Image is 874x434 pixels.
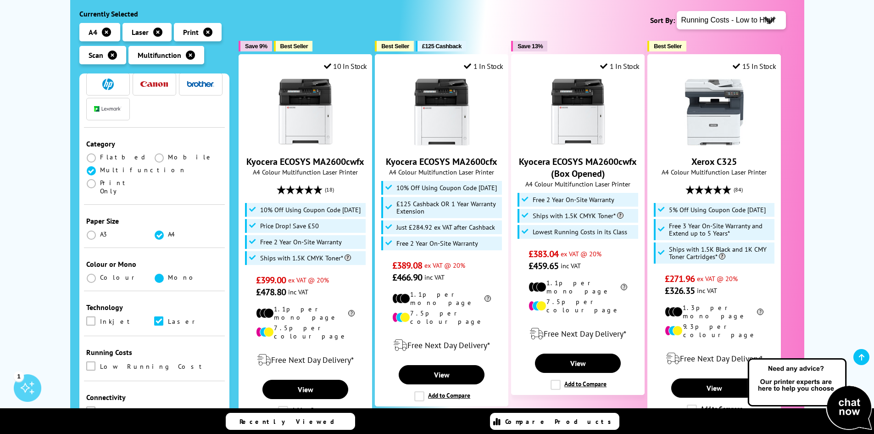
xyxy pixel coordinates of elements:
[89,51,103,60] span: Scan
[280,43,308,50] span: Best Seller
[518,43,543,50] span: Save 13%
[544,78,612,147] img: Kyocera ECOSYS MA2600cwfx (Box Opened)
[424,273,445,282] span: inc VAT
[100,230,108,238] span: A3
[386,156,497,168] a: Kyocera ECOSYS MA2600cfx
[516,321,640,347] div: modal_delivery
[669,206,766,214] span: 5% Off Using Coupon Code [DATE]
[665,285,695,297] span: £326.35
[529,248,558,260] span: £383.04
[91,78,124,90] button: HP
[529,279,627,295] li: 1.1p per mono page
[396,184,497,192] span: 10% Off Using Coupon Code [DATE]
[407,139,476,148] a: Kyocera ECOSYS MA2600cfx
[138,51,181,60] span: Multifunction
[79,9,230,18] div: Currently Selected
[226,413,355,430] a: Recently Viewed
[381,43,409,50] span: Best Seller
[687,405,743,415] label: Add to Compare
[416,41,466,51] button: £125 Cashback
[91,103,124,115] button: Lexmark
[671,378,757,398] a: View
[274,41,313,51] button: Best Seller
[100,406,158,417] span: Bluetooth
[132,28,149,37] span: Laser
[464,62,503,71] div: 1 In Stock
[392,290,491,307] li: 1.1p per mono page
[256,286,286,298] span: £478.80
[14,371,24,381] div: 1
[392,309,491,326] li: 7.5p per colour page
[168,273,198,282] span: Mono
[100,166,186,174] span: Multifunction
[654,43,682,50] span: Best Seller
[665,322,763,339] li: 9.3p per colour page
[399,365,484,384] a: View
[168,316,199,327] span: Laser
[511,41,547,51] button: Save 13%
[260,206,361,214] span: 10% Off Using Coupon Code [DATE]
[256,305,355,321] li: 1.1p per mono page
[244,347,367,373] div: modal_delivery
[86,303,223,312] div: Technology
[650,16,675,25] span: Sort By:
[533,196,614,203] span: Free 2 Year On-Site Warranty
[324,62,367,71] div: 10 In Stock
[100,273,138,282] span: Colour
[86,393,223,402] div: Connectivity
[697,274,738,283] span: ex VAT @ 20%
[380,333,503,358] div: modal_delivery
[246,156,364,168] a: Kyocera ECOSYS MA2600cwfx
[102,79,114,90] img: HP
[86,139,223,148] div: Category
[244,168,367,176] span: A4 Colour Multifunction Laser Printer
[680,78,749,147] img: Xerox C325
[288,287,308,296] span: inc VAT
[424,261,465,270] span: ex VAT @ 20%
[100,316,134,327] span: Inkjet
[380,168,503,176] span: A4 Colour Multifunction Laser Printer
[680,139,749,148] a: Xerox C325
[138,78,171,90] button: Canon
[375,41,414,51] button: Best Seller
[260,238,342,246] span: Free 2 Year On-Site Warranty
[256,274,286,286] span: £399.00
[100,153,148,161] span: Flatbed
[529,298,627,314] li: 7.5p per colour page
[262,380,348,399] a: View
[168,230,176,238] span: A4
[647,41,686,51] button: Best Seller
[396,200,500,215] span: £125 Cashback OR 1 Year Warranty Extension
[392,271,422,283] span: £466.90
[691,156,737,168] a: Xerox C325
[89,28,97,37] span: A4
[100,361,206,372] span: Low Running Cost
[239,417,344,426] span: Recently Viewed
[325,181,334,198] span: (18)
[183,28,199,37] span: Print
[168,153,213,161] span: Mobile
[100,179,155,195] span: Print Only
[86,259,223,269] div: Colour or Mono
[652,168,776,176] span: A4 Colour Multifunction Laser Printer
[260,254,351,262] span: Ships with 1.5K CMYK Toner*
[239,41,272,51] button: Save 9%
[278,406,334,416] label: Add to Compare
[140,81,168,87] img: Canon
[260,222,319,230] span: Price Drop! Save £50
[271,139,340,148] a: Kyocera ECOSYS MA2600cwfx
[271,78,340,147] img: Kyocera ECOSYS MA2600cwfx
[245,43,267,50] span: Save 9%
[505,417,616,426] span: Compare Products
[734,181,743,198] span: (84)
[535,354,620,373] a: View
[396,224,495,231] span: Just £284.92 ex VAT after Cashback
[94,107,122,112] img: Lexmark
[288,276,329,284] span: ex VAT @ 20%
[697,286,717,295] span: inc VAT
[533,212,623,220] span: Ships with 1.5K CMYK Toner*
[187,81,214,87] img: Brother
[516,180,640,188] span: A4 Colour Multifunction Laser Printer
[733,62,776,71] div: 15 In Stock
[551,380,607,390] label: Add to Compare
